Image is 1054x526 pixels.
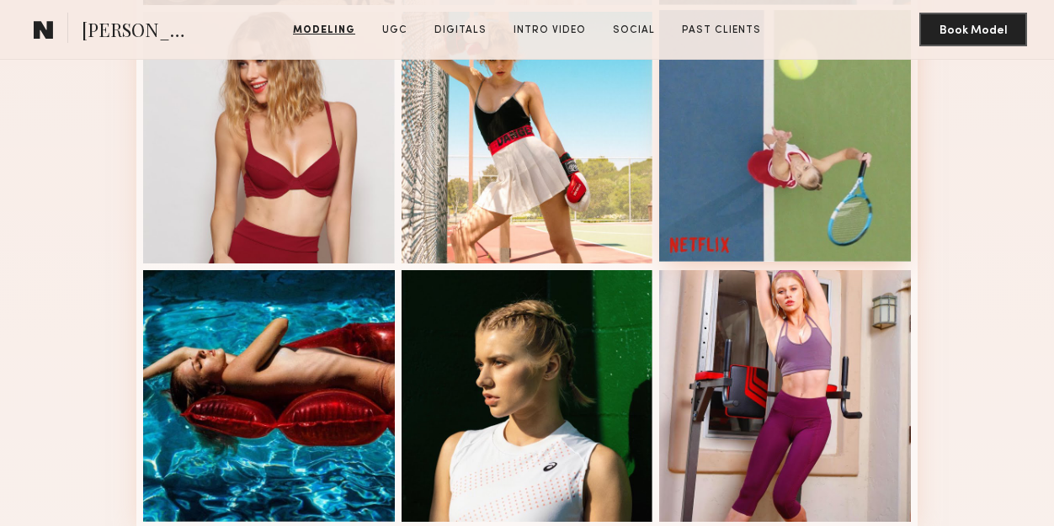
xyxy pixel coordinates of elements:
[507,23,593,38] a: Intro Video
[606,23,662,38] a: Social
[428,23,493,38] a: Digitals
[375,23,414,38] a: UGC
[286,23,362,38] a: Modeling
[675,23,768,38] a: Past Clients
[919,22,1027,36] a: Book Model
[82,17,199,46] span: [PERSON_NAME]
[919,13,1027,46] button: Book Model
